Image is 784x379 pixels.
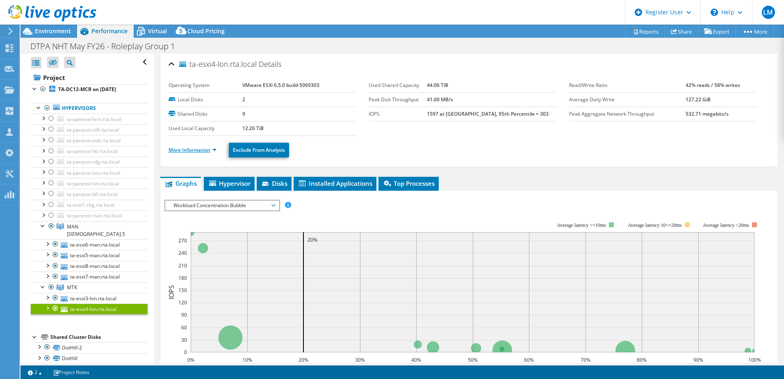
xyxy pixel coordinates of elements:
[427,110,549,117] b: 1597 at [GEOGRAPHIC_DATA], 95th Percentile = 303
[67,126,119,133] span: ta-panesxi-cdf.rta.local
[169,124,242,132] label: Used Local Capacity
[47,367,95,377] a: Project Notes
[698,25,736,38] a: Export
[169,81,242,89] label: Operating System
[299,356,308,363] text: 20%
[242,82,319,89] b: VMware ESXi 6.5.0 build-5969303
[31,157,148,167] a: ta-panesxi-rdg.rta.local
[261,179,287,187] span: Disks
[31,71,148,84] a: Project
[50,332,148,342] div: Shared Cluster Disks
[178,237,187,244] text: 270
[91,27,128,35] span: Performance
[67,169,120,176] span: ta-panesxi-sou.rta.local
[169,110,242,118] label: Shared Disks
[242,125,264,132] b: 12.26 TiB
[736,25,774,38] a: More
[31,272,148,282] a: ta-esxi7-man.rta.local
[383,179,435,187] span: Top Processes
[31,146,148,157] a: ta-panesxi-btl.rta.local
[67,180,119,187] span: ta-panesxi-lon.rta.local
[67,201,114,208] span: ta-esxi1-cbg.rta.local
[308,236,317,243] text: 20%
[31,84,148,95] a: TA-DC12-MCR on [DATE]
[67,137,121,144] span: ta-panesxi-mtk.rta.local
[298,179,372,187] span: Installed Applications
[178,274,187,281] text: 180
[27,42,188,51] h1: DTPA NHT May FY26 - Roleplay Group 1
[187,356,194,363] text: 0%
[665,25,698,38] a: Share
[31,261,148,272] a: ta-esxi8-man.rta.local
[693,356,703,363] text: 90%
[167,285,176,299] text: IOPS
[427,96,453,103] b: 41.00 MB/s
[22,367,48,377] a: 2
[355,356,365,363] text: 30%
[369,110,427,118] label: IOPS:
[67,212,122,219] span: ta-panesxi-man.rta.local
[628,222,682,228] tspan: Average latency 10<=20ms
[581,356,590,363] text: 70%
[31,103,148,114] a: Hypervisors
[569,81,686,89] label: Read/Write Ratio
[35,27,71,35] span: Environment
[557,222,606,228] tspan: Average latency <=10ms
[169,146,217,153] a: More Information
[181,311,187,318] text: 90
[178,299,187,306] text: 120
[229,143,289,158] a: Exclude From Analysis
[427,82,448,89] b: 44.06 TiB
[31,200,148,210] a: ta-esxi1-cbg.rta.local
[67,158,120,165] span: ta-panesxi-rdg.rta.local
[148,27,167,35] span: Virtual
[468,356,478,363] text: 50%
[686,110,729,117] b: 532.71 megabits/s
[178,262,187,269] text: 210
[31,167,148,178] a: ta-panesxi-sou.rta.local
[31,178,148,189] a: ta-panesxi-lon.rta.local
[369,81,427,89] label: Used Shared Capacity
[762,6,775,19] span: LM
[179,60,257,68] span: ta-esxi4-lon.rta.local
[242,110,245,117] b: 9
[703,222,749,228] text: Average latency >20ms
[31,353,148,364] a: DotHill
[187,27,225,35] span: Cloud Pricing
[31,250,148,260] a: ta-esxi5-man.rta.local
[686,96,711,103] b: 127.22 GiB
[259,59,281,69] span: Details
[748,356,761,363] text: 100%
[524,356,534,363] text: 60%
[67,223,125,237] span: MAN [DEMOGRAPHIC_DATA].5
[67,191,118,198] span: ta-panesxi-blf.rta.local
[242,356,252,363] text: 10%
[67,116,121,123] span: ta-panesxi-brm.rta.local
[31,124,148,135] a: ta-panesxi-cdf.rta.local
[31,210,148,221] a: ta-panesxi-man.rta.local
[31,342,148,353] a: DotHill-2
[208,179,251,187] span: Hypervisor
[369,96,427,104] label: Peak Disk Throughput
[31,293,148,304] a: ta-esxi3-lon.rta.local
[686,82,740,89] b: 42% reads / 58% writes
[31,221,148,239] a: MAN 6.5
[31,135,148,146] a: ta-panesxi-mtk.rta.local
[178,287,187,294] text: 150
[178,249,187,256] text: 240
[637,356,647,363] text: 80%
[242,96,245,103] b: 2
[569,110,686,118] label: Peak Aggregate Network Throughput
[67,148,118,155] span: ta-panesxi-btl.rta.local
[626,25,665,38] a: Reports
[711,9,718,16] svg: \n
[411,356,421,363] text: 40%
[181,324,187,331] text: 60
[31,189,148,199] a: ta-panesxi-blf.rta.local
[31,114,148,124] a: ta-panesxi-brm.rta.local
[67,284,77,291] span: MTK
[169,96,242,104] label: Local Disks
[31,282,148,293] a: MTK
[569,96,686,104] label: Average Daily Write
[169,201,275,210] span: Workload Concentration Bubble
